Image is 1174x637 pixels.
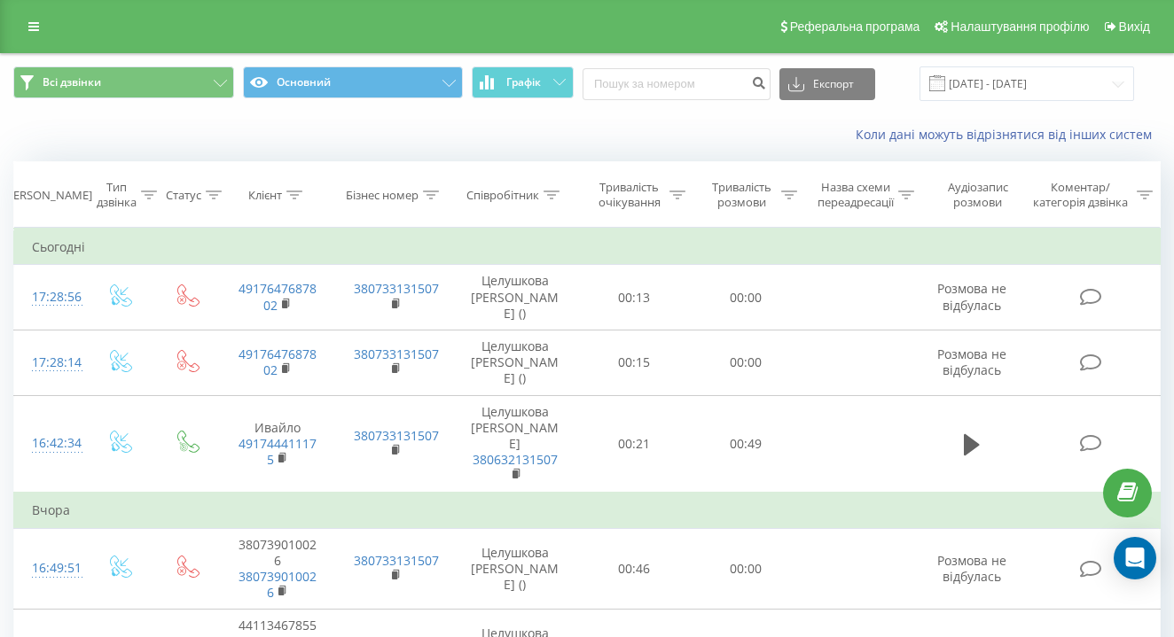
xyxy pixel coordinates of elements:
button: Всі дзвінки [13,66,234,98]
div: Статус [166,188,201,203]
td: Ивайло [220,395,336,493]
button: Експорт [779,68,875,100]
td: 00:15 [578,330,690,395]
a: 380739010026 [239,568,317,601]
span: Всі дзвінки [43,75,101,89]
span: Графік [506,76,541,89]
div: 17:28:56 [32,280,67,315]
a: 380733131507 [354,280,439,297]
a: 380733131507 [354,346,439,362]
div: [PERSON_NAME] [3,188,92,203]
button: Графік [472,66,574,98]
td: Сьогодні [14,229,1161,265]
div: Бізнес номер [346,188,419,203]
td: Вчора [14,493,1161,528]
td: 00:49 [690,395,802,493]
a: 4917647687802 [239,280,317,313]
span: Реферальна програма [790,19,920,34]
div: Коментар/категорія дзвінка [1029,180,1132,210]
a: Коли дані можуть відрізнятися вiд інших систем [856,126,1161,143]
td: Целушкова [PERSON_NAME] () [452,330,577,395]
td: 00:00 [690,528,802,610]
span: Розмова не відбулась [937,346,1006,378]
td: Целушкова [PERSON_NAME] () [452,528,577,610]
span: Розмова не відбулась [937,280,1006,313]
a: 380733131507 [354,552,439,569]
span: Налаштування профілю [951,19,1089,34]
div: Тип дзвінка [97,180,137,210]
div: Співробітник [466,188,539,203]
td: 00:00 [690,265,802,330]
a: 491744411175 [239,435,317,468]
td: 380739010026 [220,528,336,610]
div: 17:28:14 [32,346,67,380]
td: Целушкова [PERSON_NAME] () [452,265,577,330]
div: Тривалість очікування [594,180,665,210]
div: Назва схеми переадресації [818,180,894,210]
a: 380733131507 [354,427,439,444]
td: 00:13 [578,265,690,330]
div: Клієнт [248,188,282,203]
div: 16:49:51 [32,551,67,586]
td: 00:21 [578,395,690,493]
span: Розмова не відбулась [937,552,1006,585]
a: 380632131507 [473,451,558,468]
div: 16:42:34 [32,426,67,461]
button: Основний [243,66,464,98]
a: 4917647687802 [239,346,317,378]
span: Вихід [1119,19,1150,34]
div: Open Intercom Messenger [1114,537,1156,579]
div: Тривалість розмови [706,180,777,210]
td: 00:00 [690,330,802,395]
td: Целушкова [PERSON_NAME] [452,395,577,493]
div: Аудіозапис розмови [935,180,1021,210]
input: Пошук за номером [583,68,771,100]
td: 00:46 [578,528,690,610]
